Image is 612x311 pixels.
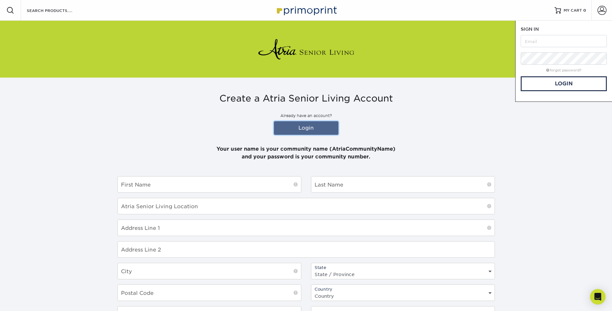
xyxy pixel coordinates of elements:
a: Login [521,76,607,91]
input: SEARCH PRODUCTS..... [26,6,89,14]
div: Open Intercom Messenger [590,289,606,305]
h3: Create a Atria Senior Living Account [117,93,495,104]
a: Login [274,121,338,135]
a: forgot password? [546,68,581,72]
p: Already have an account? [117,113,495,119]
span: 0 [583,8,586,13]
input: Email [521,35,607,47]
p: Your user name is your community name (AtriaCommunityName) and your password is your community nu... [117,137,495,161]
img: Atria Senior Living [258,36,355,62]
span: SIGN IN [521,27,539,32]
span: MY CART [564,8,582,13]
img: Primoprint [274,3,338,17]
